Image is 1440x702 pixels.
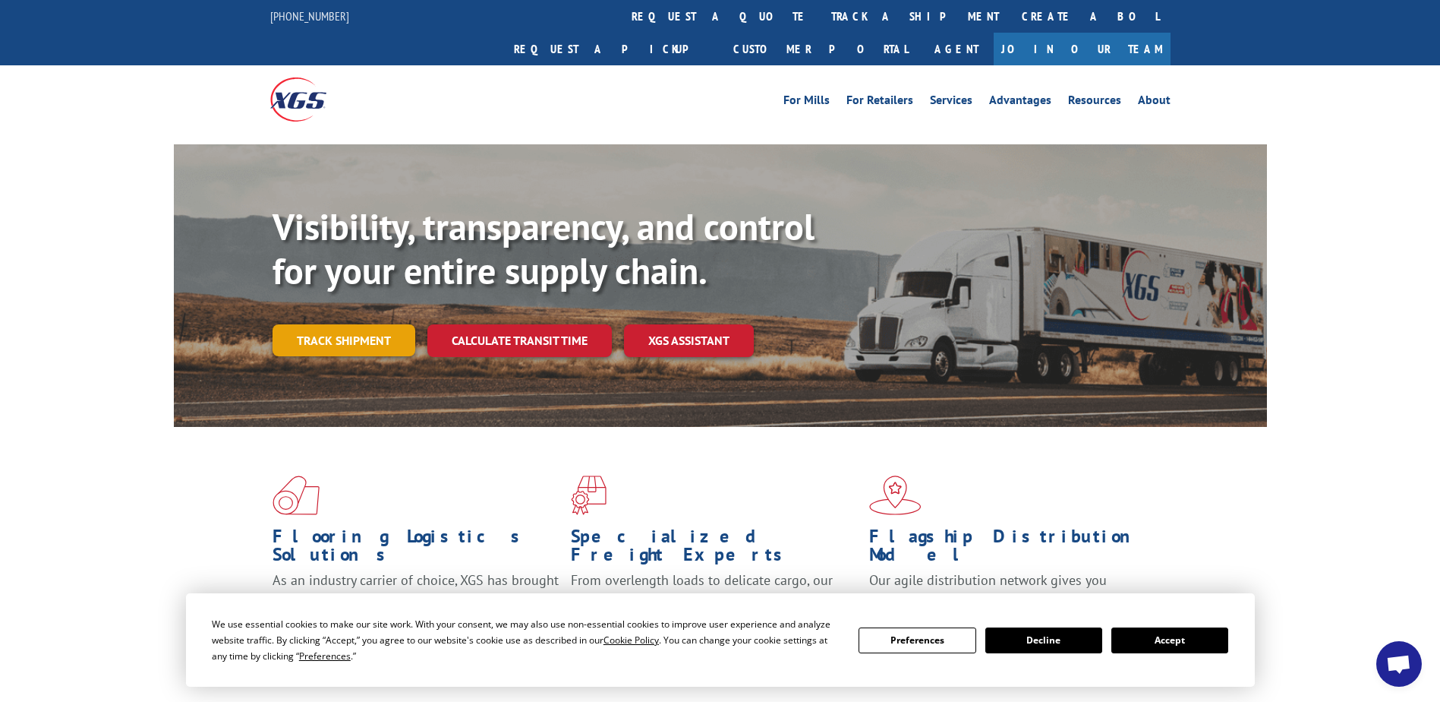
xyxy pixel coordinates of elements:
div: Open chat [1376,641,1422,687]
h1: Flooring Logistics Solutions [273,527,559,571]
a: About [1138,94,1171,111]
button: Preferences [859,628,975,653]
div: We use essential cookies to make our site work. With your consent, we may also use non-essential ... [212,616,840,664]
p: From overlength loads to delicate cargo, our experienced staff knows the best way to move your fr... [571,571,858,639]
span: As an industry carrier of choice, XGS has brought innovation and dedication to flooring logistics... [273,571,559,625]
a: Agent [919,33,994,65]
a: Services [930,94,972,111]
span: Cookie Policy [603,634,659,647]
button: Accept [1111,628,1228,653]
a: [PHONE_NUMBER] [270,8,349,24]
a: Customer Portal [722,33,919,65]
a: Join Our Team [994,33,1171,65]
a: Track shipment [273,324,415,356]
a: Resources [1068,94,1121,111]
img: xgs-icon-total-supply-chain-intelligence-red [273,476,320,515]
a: For Retailers [846,94,913,111]
button: Decline [985,628,1102,653]
span: Our agile distribution network gives you nationwide inventory management on demand. [869,571,1149,607]
b: Visibility, transparency, and control for your entire supply chain. [273,203,815,294]
h1: Flagship Distribution Model [869,527,1156,571]
a: Advantages [989,94,1051,111]
a: For Mills [783,94,830,111]
a: Calculate transit time [427,324,612,357]
span: Preferences [299,650,351,662]
a: Request a pickup [503,33,722,65]
img: xgs-icon-flagship-distribution-model-red [869,476,922,515]
img: xgs-icon-focused-on-flooring-red [571,476,607,515]
a: XGS ASSISTANT [624,324,754,357]
div: Cookie Consent Prompt [186,593,1255,687]
h1: Specialized Freight Experts [571,527,858,571]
